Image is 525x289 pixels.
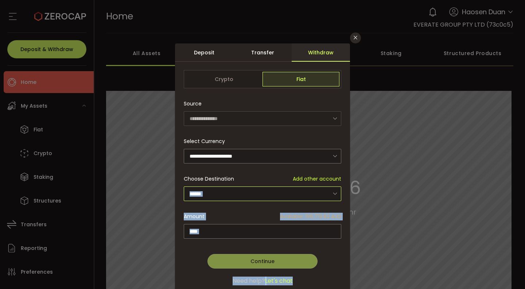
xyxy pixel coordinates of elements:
[175,43,233,62] div: Deposit
[265,277,293,285] span: Let's chat
[184,96,202,111] span: Source
[233,43,292,62] div: Transfer
[207,254,318,269] button: Continue
[184,213,205,220] span: Amount
[293,175,341,183] span: Add other account
[262,72,339,86] span: Fiat
[184,175,234,183] span: Choose Destination
[280,213,341,220] span: Available: 196,719.82 AUD
[292,43,350,62] div: Withdraw
[233,277,265,285] span: Need help?
[186,72,262,86] span: Crypto
[184,138,229,145] label: Select Currency
[250,258,275,265] span: Continue
[489,254,525,289] iframe: Chat Widget
[350,32,361,43] button: Close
